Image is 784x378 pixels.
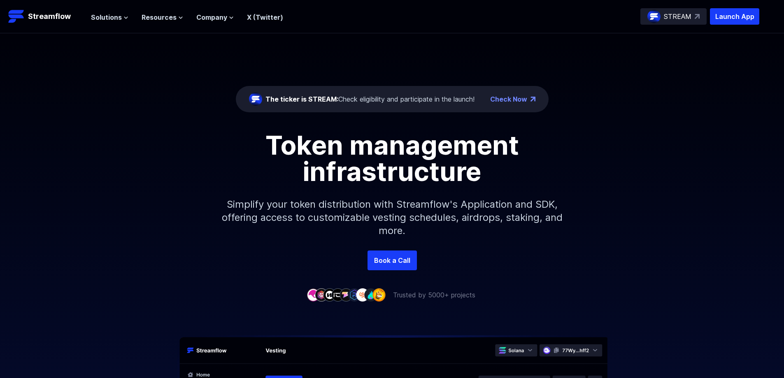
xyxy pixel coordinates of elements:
img: Streamflow Logo [8,8,25,25]
button: Resources [142,12,183,22]
img: company-1 [307,288,320,301]
span: Solutions [91,12,122,22]
span: Resources [142,12,177,22]
span: Company [196,12,227,22]
a: STREAM [640,8,707,25]
button: Launch App [710,8,759,25]
p: Simplify your token distribution with Streamflow's Application and SDK, offering access to custom... [215,185,569,250]
img: company-9 [372,288,386,301]
p: STREAM [664,12,691,21]
img: company-3 [323,288,336,301]
button: Solutions [91,12,128,22]
img: company-8 [364,288,377,301]
div: Check eligibility and participate in the launch! [265,94,475,104]
img: company-7 [356,288,369,301]
img: company-4 [331,288,344,301]
p: Streamflow [28,11,71,22]
img: streamflow-logo-circle.png [249,93,262,106]
img: top-right-arrow.png [530,97,535,102]
a: Streamflow [8,8,83,25]
h1: Token management infrastructure [207,132,577,185]
img: streamflow-logo-circle.png [647,10,661,23]
a: Check Now [490,94,527,104]
button: Company [196,12,234,22]
img: company-5 [340,288,353,301]
a: Book a Call [368,250,417,270]
img: company-2 [315,288,328,301]
img: top-right-arrow.svg [695,14,700,19]
a: X (Twitter) [247,13,283,21]
span: The ticker is STREAM: [265,95,338,103]
p: Trusted by 5000+ projects [393,290,475,300]
img: company-6 [348,288,361,301]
